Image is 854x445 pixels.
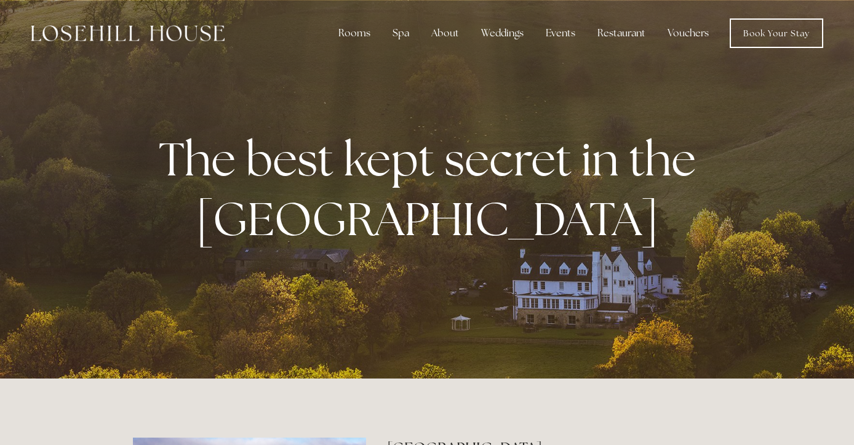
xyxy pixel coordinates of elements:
[658,21,719,46] a: Vouchers
[329,21,380,46] div: Rooms
[383,21,419,46] div: Spa
[588,21,655,46] div: Restaurant
[421,21,469,46] div: About
[730,18,823,48] a: Book Your Stay
[536,21,585,46] div: Events
[31,25,225,41] img: Losehill House
[471,21,533,46] div: Weddings
[159,129,706,249] strong: The best kept secret in the [GEOGRAPHIC_DATA]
